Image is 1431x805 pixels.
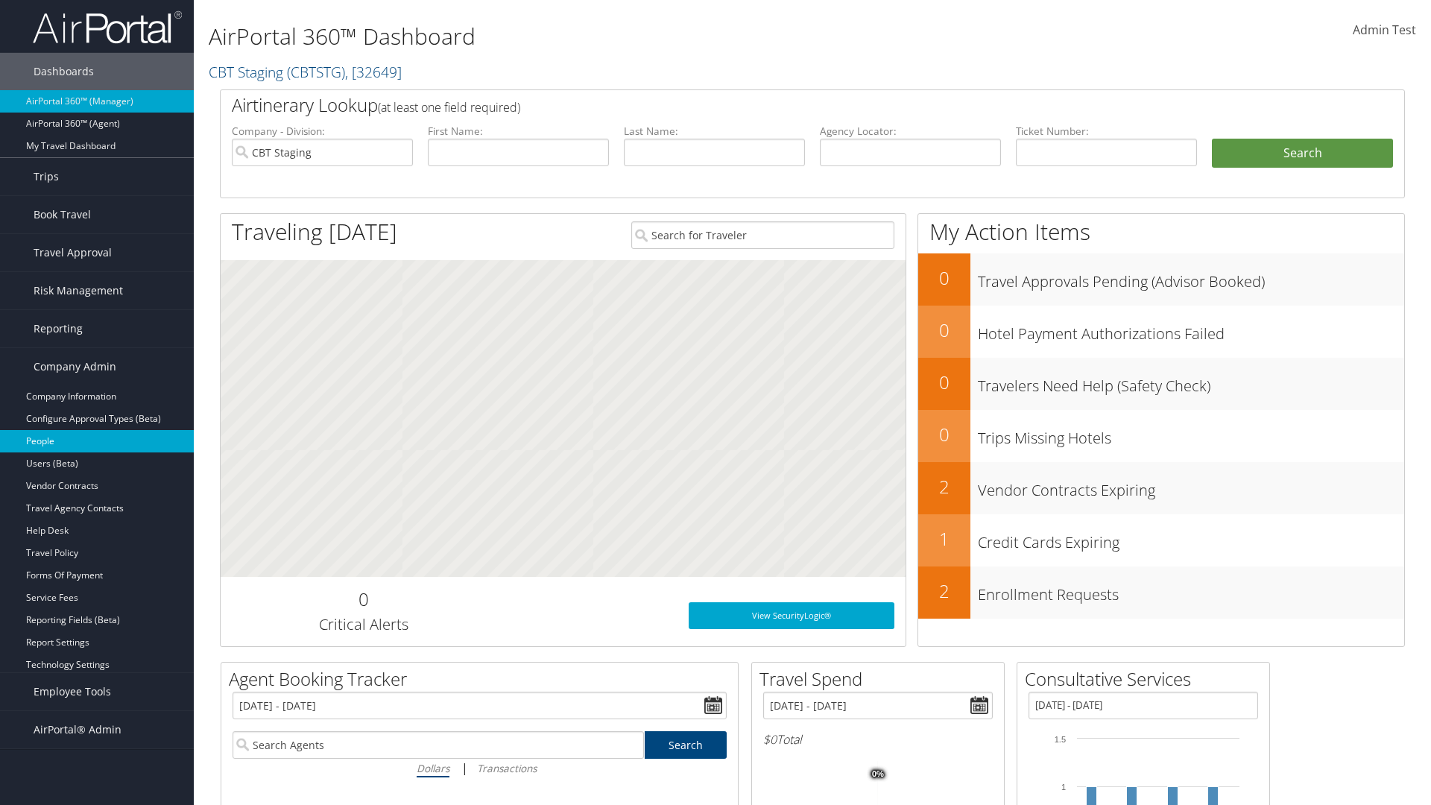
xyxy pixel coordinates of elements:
h2: 2 [918,474,970,499]
h2: 2 [918,578,970,604]
h3: Enrollment Requests [978,577,1404,605]
a: 2Enrollment Requests [918,566,1404,619]
span: (at least one field required) [378,99,520,116]
button: Search [1212,139,1393,168]
h2: 1 [918,526,970,552]
a: 0Hotel Payment Authorizations Failed [918,306,1404,358]
i: Transactions [477,761,537,775]
h3: Hotel Payment Authorizations Failed [978,316,1404,344]
label: Agency Locator: [820,124,1001,139]
h3: Travel Approvals Pending (Advisor Booked) [978,264,1404,292]
input: Search Agents [233,731,644,759]
tspan: 1.5 [1055,735,1066,744]
input: Search for Traveler [631,221,894,249]
span: , [ 32649 ] [345,62,402,82]
a: View SecurityLogic® [689,602,894,629]
h2: 0 [918,318,970,343]
h1: AirPortal 360™ Dashboard [209,21,1014,52]
div: | [233,759,727,777]
h2: Travel Spend [759,666,1004,692]
label: Last Name: [624,124,805,139]
a: Admin Test [1353,7,1416,54]
a: 1Credit Cards Expiring [918,514,1404,566]
span: Risk Management [34,272,123,309]
h3: Trips Missing Hotels [978,420,1404,449]
label: Company - Division: [232,124,413,139]
span: Reporting [34,310,83,347]
h1: Traveling [DATE] [232,216,397,247]
a: 0Travel Approvals Pending (Advisor Booked) [918,253,1404,306]
a: 2Vendor Contracts Expiring [918,462,1404,514]
h3: Credit Cards Expiring [978,525,1404,553]
i: Dollars [417,761,449,775]
span: Company Admin [34,348,116,385]
tspan: 1 [1061,783,1066,792]
span: Dashboards [34,53,94,90]
h1: My Action Items [918,216,1404,247]
a: Search [645,731,727,759]
span: Travel Approval [34,234,112,271]
span: AirPortal® Admin [34,711,121,748]
a: CBT Staging [209,62,402,82]
span: Employee Tools [34,673,111,710]
h3: Vendor Contracts Expiring [978,473,1404,501]
h2: 0 [918,265,970,291]
h2: 0 [918,422,970,447]
h2: Consultative Services [1025,666,1269,692]
h2: 0 [918,370,970,395]
h2: 0 [232,587,495,612]
h2: Agent Booking Tracker [229,666,738,692]
label: First Name: [428,124,609,139]
span: Admin Test [1353,22,1416,38]
span: $0 [763,731,777,748]
span: Book Travel [34,196,91,233]
label: Ticket Number: [1016,124,1197,139]
span: Trips [34,158,59,195]
span: ( CBTSTG ) [287,62,345,82]
tspan: 0% [872,770,884,779]
a: 0Travelers Need Help (Safety Check) [918,358,1404,410]
a: 0Trips Missing Hotels [918,410,1404,462]
h3: Travelers Need Help (Safety Check) [978,368,1404,397]
h2: Airtinerary Lookup [232,92,1295,118]
h6: Total [763,731,993,748]
h3: Critical Alerts [232,614,495,635]
img: airportal-logo.png [33,10,182,45]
